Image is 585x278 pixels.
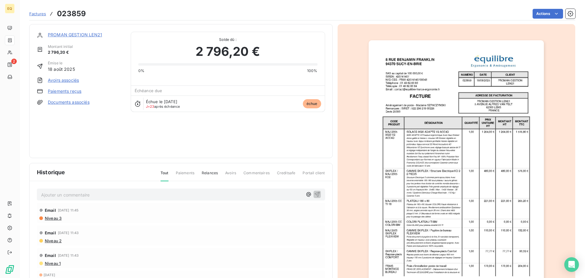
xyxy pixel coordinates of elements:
[138,68,144,74] span: 0%
[45,253,56,258] span: Email
[44,216,62,221] span: Niveau 3
[57,8,86,19] h3: 023859
[307,68,317,74] span: 100%
[48,49,73,56] span: 2 796,20 €
[533,9,563,19] button: Actions
[48,77,79,83] a: Avoirs associés
[48,32,102,37] a: PROMAN GESTION LEN21
[5,265,15,274] img: Logo LeanPay
[564,257,579,272] div: Open Intercom Messenger
[58,254,79,257] span: [DATE] 11:43
[44,261,61,266] span: Niveau 1
[58,231,79,235] span: [DATE] 11:43
[48,88,81,94] a: Paiements reçus
[58,208,79,212] span: [DATE] 11:45
[48,66,75,72] span: 18 août 2025
[29,11,46,16] span: Factures
[146,104,154,109] span: J+23
[48,99,90,105] a: Documents associés
[202,170,218,181] span: Relances
[161,170,168,181] span: Tout
[176,170,194,181] span: Paiements
[48,60,75,66] span: Émise le
[45,230,56,235] span: Email
[44,273,55,277] span: [DATE]
[225,170,236,181] span: Avoirs
[146,105,180,108] span: après échéance
[303,99,321,108] span: échue
[37,168,65,176] span: Historique
[135,88,162,93] span: Échéance due
[44,238,62,243] span: Niveau 2
[5,4,15,13] div: EQ
[29,11,46,17] a: Factures
[303,170,325,181] span: Portail client
[243,170,270,181] span: Commentaires
[48,44,73,49] span: Montant initial
[11,59,17,64] span: 2
[196,42,260,61] span: 2 796,20 €
[146,99,177,104] span: Échue le [DATE]
[45,208,56,213] span: Email
[277,170,296,181] span: Creditsafe
[138,37,317,42] span: Solde dû :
